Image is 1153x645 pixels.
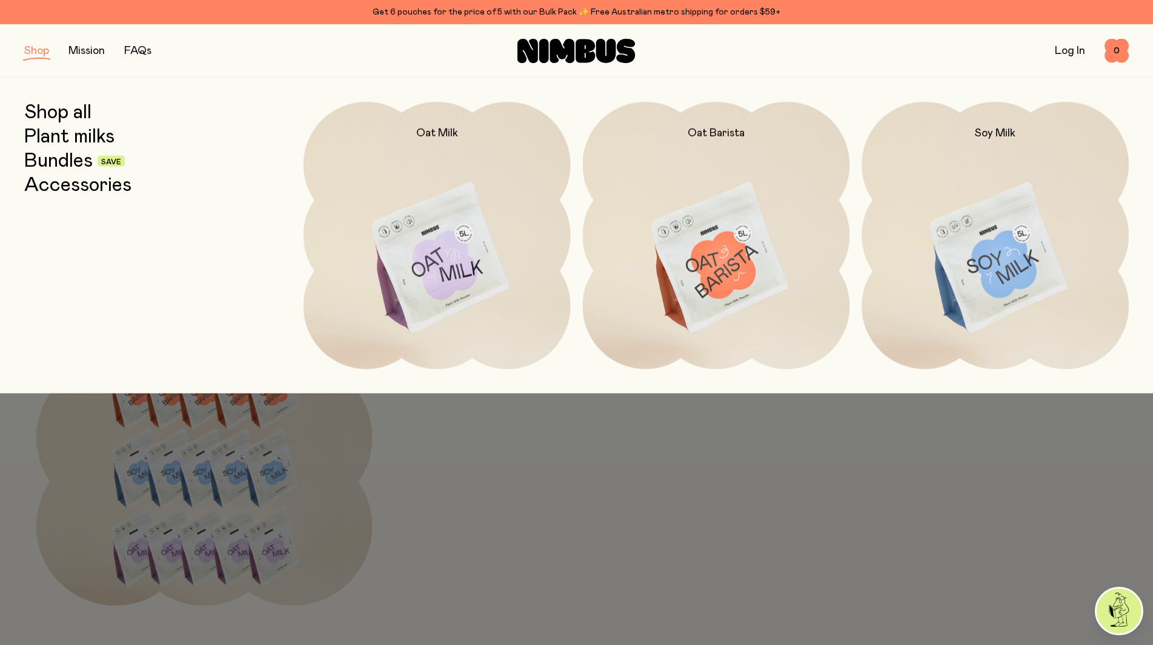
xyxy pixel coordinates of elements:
span: Save [101,158,121,165]
h2: Soy Milk [975,126,1015,141]
a: FAQs [124,45,151,56]
a: Mission [68,45,105,56]
a: Plant milks [24,126,115,148]
h2: Oat Barista [688,126,745,141]
h2: Oat Milk [416,126,458,141]
div: Get 6 pouches for the price of 5 with our Bulk Pack ✨ Free Australian metro shipping for orders $59+ [24,5,1129,19]
a: Oat Barista [583,102,850,369]
a: Shop all [24,102,91,124]
a: Accessories [24,175,131,196]
img: agent [1097,589,1141,633]
button: 0 [1105,39,1129,63]
a: Oat Milk [304,102,571,369]
a: Log In [1055,45,1085,56]
a: Bundles [24,150,93,172]
a: Soy Milk [862,102,1129,369]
